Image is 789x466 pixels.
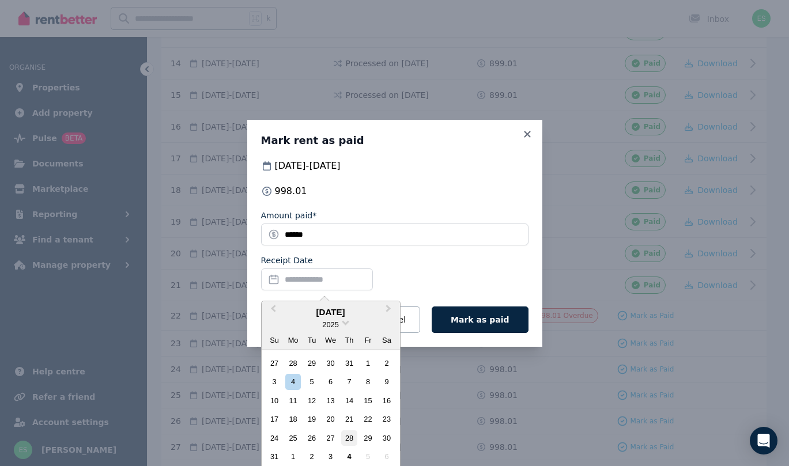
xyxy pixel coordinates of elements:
[379,374,394,389] div: Choose Saturday, August 9th, 2025
[285,374,301,389] div: Choose Monday, August 4th, 2025
[360,430,376,446] div: Choose Friday, August 29th, 2025
[360,374,376,389] div: Choose Friday, August 8th, 2025
[360,332,376,348] div: Fr
[267,355,282,371] div: Choose Sunday, July 27th, 2025
[341,355,357,371] div: Choose Thursday, July 31st, 2025
[323,374,338,389] div: Choose Wednesday, August 6th, 2025
[379,355,394,371] div: Choose Saturday, August 2nd, 2025
[261,134,528,147] h3: Mark rent as paid
[267,411,282,427] div: Choose Sunday, August 17th, 2025
[341,374,357,389] div: Choose Thursday, August 7th, 2025
[360,411,376,427] div: Choose Friday, August 22nd, 2025
[285,332,301,348] div: Mo
[267,430,282,446] div: Choose Sunday, August 24th, 2025
[304,449,319,464] div: Choose Tuesday, September 2nd, 2025
[323,411,338,427] div: Choose Wednesday, August 20th, 2025
[341,332,357,348] div: Th
[261,210,317,221] label: Amount paid*
[323,449,338,464] div: Choose Wednesday, September 3rd, 2025
[267,449,282,464] div: Choose Sunday, August 31st, 2025
[275,159,341,173] span: [DATE] - [DATE]
[341,411,357,427] div: Choose Thursday, August 21st, 2025
[304,355,319,371] div: Choose Tuesday, July 29th, 2025
[267,332,282,348] div: Su
[323,355,338,371] div: Choose Wednesday, July 30th, 2025
[379,332,394,348] div: Sa
[285,449,301,464] div: Choose Monday, September 1st, 2025
[379,449,394,464] div: Not available Saturday, September 6th, 2025
[432,306,528,333] button: Mark as paid
[304,411,319,427] div: Choose Tuesday, August 19th, 2025
[323,332,338,348] div: We
[262,306,400,319] div: [DATE]
[323,430,338,446] div: Choose Wednesday, August 27th, 2025
[304,393,319,408] div: Choose Tuesday, August 12th, 2025
[267,393,282,408] div: Choose Sunday, August 10th, 2025
[322,320,338,329] span: 2025
[261,255,313,266] label: Receipt Date
[323,393,338,408] div: Choose Wednesday, August 13th, 2025
[263,302,281,321] button: Previous Month
[360,355,376,371] div: Choose Friday, August 1st, 2025
[304,332,319,348] div: Tu
[341,430,357,446] div: Choose Thursday, August 28th, 2025
[341,393,357,408] div: Choose Thursday, August 14th, 2025
[285,393,301,408] div: Choose Monday, August 11th, 2025
[451,315,509,324] span: Mark as paid
[360,393,376,408] div: Choose Friday, August 15th, 2025
[360,449,376,464] div: Not available Friday, September 5th, 2025
[285,355,301,371] div: Choose Monday, July 28th, 2025
[341,449,357,464] div: Choose Thursday, September 4th, 2025
[304,374,319,389] div: Choose Tuesday, August 5th, 2025
[267,374,282,389] div: Choose Sunday, August 3rd, 2025
[304,430,319,446] div: Choose Tuesday, August 26th, 2025
[285,430,301,446] div: Choose Monday, August 25th, 2025
[379,393,394,408] div: Choose Saturday, August 16th, 2025
[285,411,301,427] div: Choose Monday, August 18th, 2025
[265,354,396,466] div: month 2025-08
[379,411,394,427] div: Choose Saturday, August 23rd, 2025
[275,184,307,198] span: 998.01
[379,430,394,446] div: Choose Saturday, August 30th, 2025
[380,302,399,321] button: Next Month
[750,427,777,454] div: Open Intercom Messenger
